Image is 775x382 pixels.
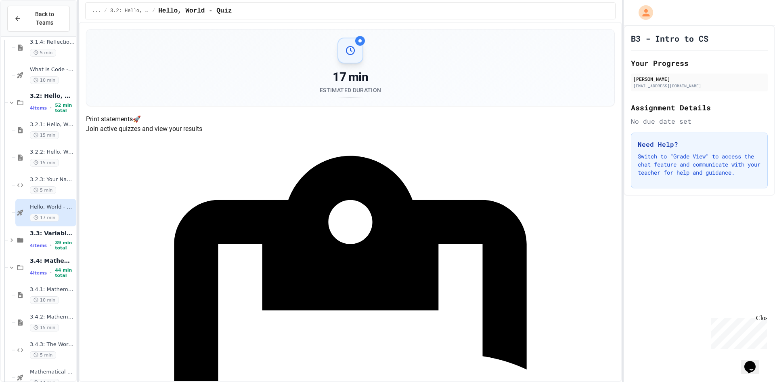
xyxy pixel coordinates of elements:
[30,106,47,111] span: 4 items
[631,116,768,126] div: No due date set
[30,230,75,237] span: 3.3: Variables and Data Types
[631,33,708,44] h1: B3 - Intro to CS
[638,152,761,177] p: Switch to "Grade View" to access the chat feature and communicate with your teacher for help and ...
[30,176,75,183] span: 3.2.3: Your Name and Favorite Movie
[110,8,149,14] span: 3.2: Hello, World!
[30,49,56,57] span: 5 min
[104,8,107,14] span: /
[630,3,655,22] div: My Account
[320,70,381,84] div: 17 min
[152,8,155,14] span: /
[50,270,52,276] span: •
[30,66,75,73] span: What is Code - Quiz
[30,257,75,264] span: 3.4: Mathematical Operators
[30,243,47,248] span: 4 items
[631,57,768,69] h2: Your Progress
[30,39,75,46] span: 3.1.4: Reflection - Evolving Technology
[3,3,56,51] div: Chat with us now!Close
[30,76,59,84] span: 10 min
[30,131,59,139] span: 15 min
[320,86,381,94] div: Estimated Duration
[30,369,75,376] span: Mathematical Operators - Quiz
[55,103,75,113] span: 52 min total
[30,314,75,321] span: 3.4.2: Mathematical Operators - Review
[50,105,52,111] span: •
[30,214,59,222] span: 17 min
[30,186,56,194] span: 5 min
[30,351,56,359] span: 5 min
[638,139,761,149] h3: Need Help?
[30,92,75,99] span: 3.2: Hello, World!
[86,114,615,124] h4: Print statements 🚀
[30,324,59,331] span: 15 min
[30,341,75,348] span: 3.4.3: The World's Worst Farmers Market
[55,268,75,278] span: 44 min total
[30,159,59,167] span: 15 min
[30,270,47,276] span: 4 items
[30,121,75,128] span: 3.2.1: Hello, World!
[86,124,615,134] p: Join active quizzes and view your results
[30,149,75,156] span: 3.2.2: Hello, World! - Review
[30,286,75,293] span: 3.4.1: Mathematical Operators
[30,296,59,304] span: 10 min
[30,204,75,211] span: Hello, World - Quiz
[708,314,767,349] iframe: chat widget
[55,240,75,251] span: 39 min total
[633,83,765,89] div: [EMAIL_ADDRESS][DOMAIN_NAME]
[631,102,768,113] h2: Assignment Details
[50,242,52,249] span: •
[741,350,767,374] iframe: chat widget
[7,6,70,32] button: Back to Teams
[158,6,232,16] span: Hello, World - Quiz
[26,10,63,27] span: Back to Teams
[633,75,765,82] div: [PERSON_NAME]
[92,8,101,14] span: ...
